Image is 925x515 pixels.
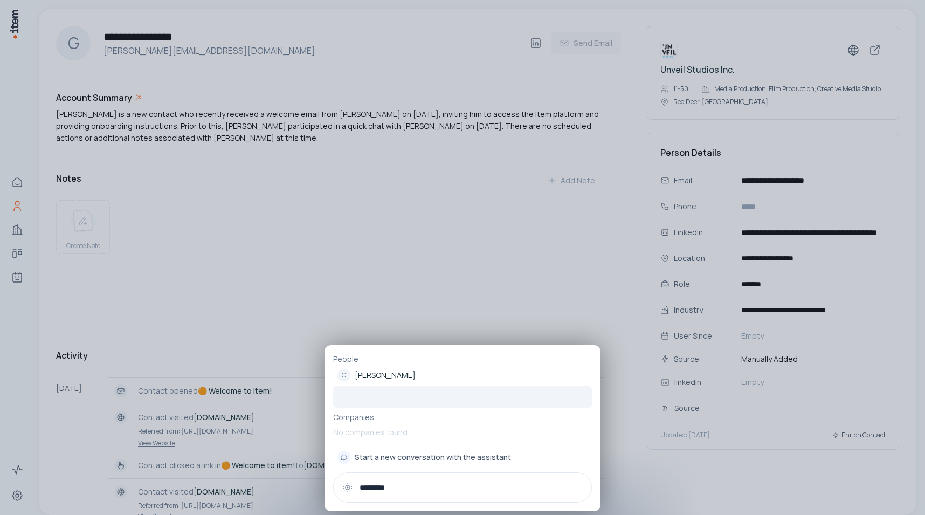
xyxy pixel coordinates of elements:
span: Start a new conversation with the assistant [355,452,511,463]
div: PeopleG[PERSON_NAME]CompaniesNo companies foundStart a new conversation with the assistant [325,345,600,511]
p: Companies [333,412,592,423]
button: Start a new conversation with the assistant [333,447,592,468]
div: G [337,369,350,382]
p: [PERSON_NAME] [355,370,416,381]
p: No companies found [333,423,592,442]
a: G[PERSON_NAME] [333,365,592,386]
p: People [333,354,592,365]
